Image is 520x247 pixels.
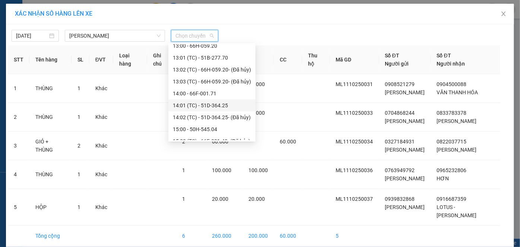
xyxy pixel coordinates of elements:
[437,139,467,145] span: 0822037715
[302,45,330,74] th: Thu hộ
[69,30,161,41] span: Cao Lãnh - Hồ Chí Minh
[212,167,232,173] span: 100.000
[437,53,451,58] span: Số ĐT
[77,143,80,149] span: 2
[89,6,164,23] div: [GEOGRAPHIC_DATA]
[182,196,185,202] span: 1
[336,167,373,173] span: ML1110250036
[8,160,29,189] td: 4
[336,81,373,87] span: ML1110250031
[437,147,477,153] span: [PERSON_NAME]
[29,226,72,246] td: Tổng cộng
[501,11,507,17] span: close
[89,23,164,32] div: VĂN THANH HÓA
[385,61,409,67] span: Người gửi
[175,30,214,41] span: Chọn chuyến
[15,10,92,17] span: XÁC NHẬN SỐ HÀNG LÊN XE
[8,132,29,160] td: 3
[173,113,251,121] div: 14:02 (TC) - 51D-364.25 - (Đã hủy)
[173,54,251,62] div: 13:01 (TC) - 51B-277.70
[274,45,302,74] th: CC
[29,45,72,74] th: Tên hàng
[385,196,415,202] span: 0939832868
[89,160,113,189] td: Khác
[212,139,229,145] span: 60.000
[437,110,467,116] span: 0833783378
[437,61,465,67] span: Người nhận
[385,139,415,145] span: 0327184931
[173,137,251,145] div: 15:02 (TC) - 66F-001.40 - (Đã hủy)
[385,147,425,153] span: [PERSON_NAME]
[89,189,113,226] td: Khác
[176,226,206,246] td: 6
[437,167,467,173] span: 0965232806
[173,42,251,50] div: 13:00 - 66H-059.20
[113,45,148,74] th: Loại hàng
[89,132,113,160] td: Khác
[6,15,83,24] div: [PERSON_NAME]
[89,32,164,42] div: 0904500088
[89,6,107,14] span: Nhận:
[242,226,274,246] td: 200.000
[29,103,72,132] td: THÙNG
[437,89,478,95] span: VĂN THANH HÓA
[248,196,265,202] span: 20.000
[29,74,72,103] td: THÙNG
[248,81,265,87] span: 30.000
[437,204,477,218] span: LOTUS - [PERSON_NAME]
[336,110,373,116] span: ML1110250033
[182,139,185,145] span: 2
[77,114,80,120] span: 1
[6,7,18,15] span: Gửi:
[385,89,425,95] span: [PERSON_NAME]
[336,139,373,145] span: ML1110250034
[72,45,89,74] th: SL
[173,66,251,74] div: 13:02 (TC) - 66H-059.20 - (Đã hủy)
[437,175,449,181] span: HƠN
[248,110,265,116] span: 50.000
[330,45,379,74] th: Mã GD
[274,226,302,246] td: 60.000
[173,125,251,133] div: 15:00 - 50H-545.04
[77,85,80,91] span: 1
[437,196,467,202] span: 0916687359
[385,204,425,210] span: [PERSON_NAME]
[77,171,80,177] span: 1
[173,77,251,86] div: 13:03 (TC) - 66H-059.20 - (Đã hủy)
[8,45,29,74] th: STT
[385,110,415,116] span: 0704868244
[29,132,72,160] td: GIỎ + THÙNG
[212,196,229,202] span: 20.000
[8,189,29,226] td: 5
[182,167,185,173] span: 1
[385,53,399,58] span: Số ĐT
[8,74,29,103] td: 1
[6,6,83,15] div: Mỹ Long
[280,139,296,145] span: 60.000
[6,24,83,35] div: 0908521279
[248,167,268,173] span: 100.000
[385,167,415,173] span: 0763949792
[385,81,415,87] span: 0908521279
[147,45,176,74] th: Ghi chú
[173,89,251,98] div: 14:00 - 66F-001.71
[16,32,48,40] input: 11/10/2025
[385,175,425,181] span: [PERSON_NAME]
[89,45,113,74] th: ĐVT
[437,81,467,87] span: 0904500088
[6,35,83,61] div: ẤP 2, [GEOGRAPHIC_DATA], [GEOGRAPHIC_DATA]
[242,45,274,74] th: CR
[8,103,29,132] td: 2
[29,160,72,189] td: THÙNG
[336,196,373,202] span: ML1110250037
[77,204,80,210] span: 1
[493,4,514,25] button: Close
[29,189,72,226] td: HỘP
[156,34,161,38] span: down
[89,74,113,103] td: Khác
[89,103,113,132] td: Khác
[437,118,477,124] span: [PERSON_NAME]
[330,226,379,246] td: 5
[206,226,242,246] td: 260.000
[385,118,425,124] span: [PERSON_NAME]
